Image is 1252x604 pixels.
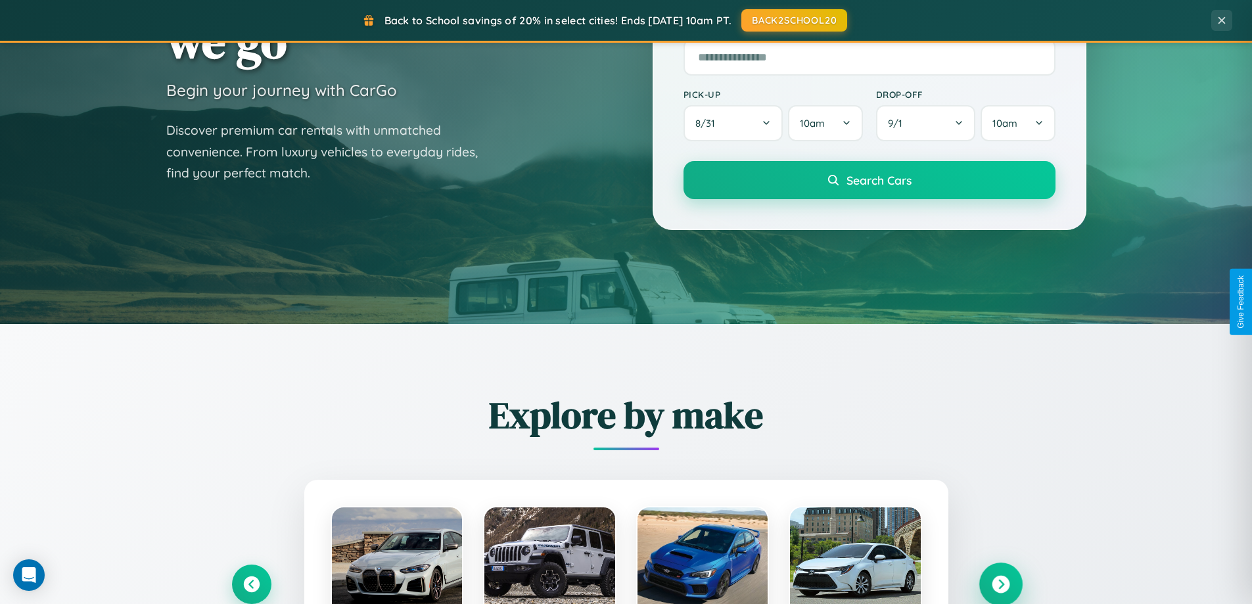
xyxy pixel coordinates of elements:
div: Give Feedback [1236,275,1245,329]
h3: Begin your journey with CarGo [166,80,397,100]
button: 10am [788,105,862,141]
div: Open Intercom Messenger [13,559,45,591]
button: 9/1 [876,105,976,141]
button: Search Cars [684,161,1055,199]
span: 8 / 31 [695,117,722,129]
label: Drop-off [876,89,1055,100]
button: 8/31 [684,105,783,141]
span: 10am [992,117,1017,129]
span: 9 / 1 [888,117,909,129]
button: BACK2SCHOOL20 [741,9,847,32]
button: 10am [981,105,1055,141]
span: Back to School savings of 20% in select cities! Ends [DATE] 10am PT. [384,14,731,27]
span: Search Cars [846,173,912,187]
p: Discover premium car rentals with unmatched convenience. From luxury vehicles to everyday rides, ... [166,120,495,184]
label: Pick-up [684,89,863,100]
h2: Explore by make [232,390,1021,440]
span: 10am [800,117,825,129]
